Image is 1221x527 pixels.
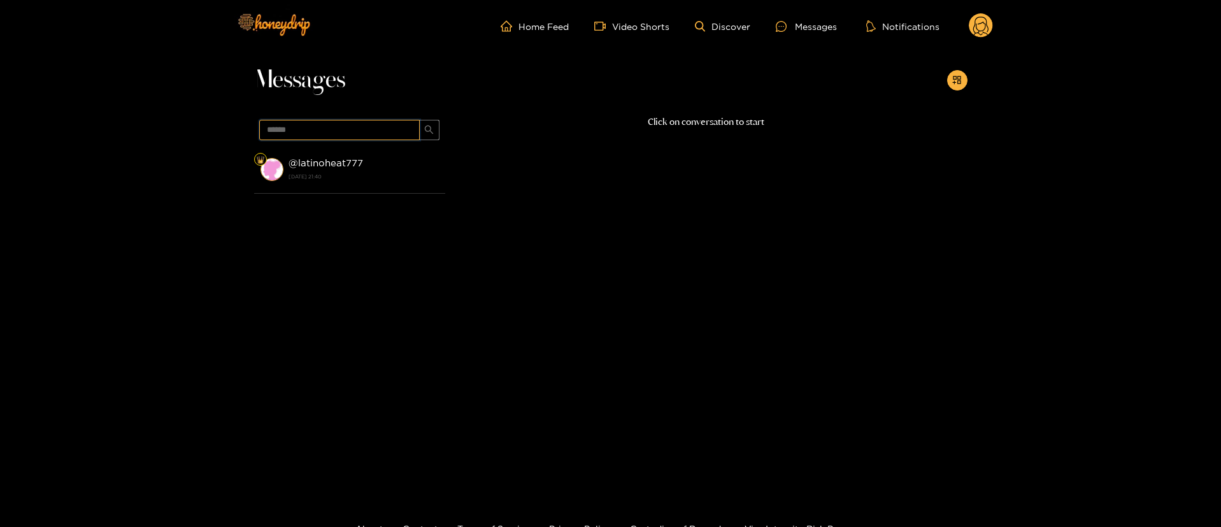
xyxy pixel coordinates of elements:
button: appstore-add [947,70,968,90]
div: Messages [776,19,837,34]
a: Discover [695,21,750,32]
a: Home Feed [501,20,569,32]
button: search [419,120,439,140]
img: conversation [261,158,283,181]
strong: @ latinoheat777 [289,157,363,168]
span: search [424,125,434,136]
span: appstore-add [952,75,962,86]
img: Fan Level [257,156,264,164]
span: video-camera [594,20,612,32]
span: home [501,20,518,32]
button: Notifications [862,20,943,32]
a: Video Shorts [594,20,669,32]
span: Messages [254,65,345,96]
strong: [DATE] 21:40 [289,171,439,182]
p: Click on conversation to start [445,115,968,129]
